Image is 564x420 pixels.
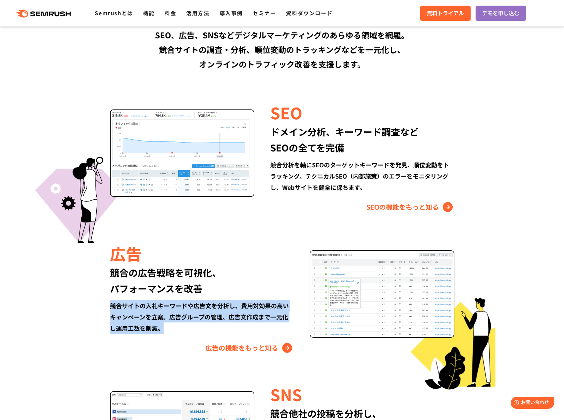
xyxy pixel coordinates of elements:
[270,159,454,193] div: 競合分析を軸にSEOのターゲットキーワードを発見、順位変動をトラッキング。テクニカルSEO（内部施策）のエラーをモニタリングし、Webサイトを健全に保ちます。
[270,383,454,405] div: SNS
[165,9,176,17] a: 料金
[476,6,526,21] a: デモを申し込む
[95,9,133,17] a: Semrushとは
[186,9,209,17] a: 活用方法
[427,9,464,18] span: 無料トライアル
[143,9,155,17] a: 機能
[110,300,294,334] div: 競合サイトの入札キーワードや広告文を分析し、費用対効果の高いキャンペーンを立案。広告グループの管理、広告文作成まで一元化し運用工数を削減。
[220,9,243,17] a: 導入事例
[110,242,294,265] div: 広告
[205,343,294,353] a: 広告の機能をもっと知る
[92,28,473,71] div: SEO、広告、SNSなどデジタルマーケティングのあらゆる領域を網羅。 競合サイトの調査・分析、順位変動のトラッキングなどを一元化し、 オンラインのトラフィック改善を支援します。
[420,6,471,21] a: 無料トライアル
[482,9,519,18] span: デモを申し込む
[366,202,454,212] a: SEOの機能をもっと知る
[270,101,454,124] div: SEO
[286,9,333,17] a: 資料ダウンロード
[253,9,276,17] a: セミナー
[270,124,454,155] div: ドメイン分析、キーワード調査など SEOの全てを完備
[505,394,557,413] iframe: Help widget launcher
[110,265,294,296] div: 競合の広告戦略を可視化、 パフォーマンスを改善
